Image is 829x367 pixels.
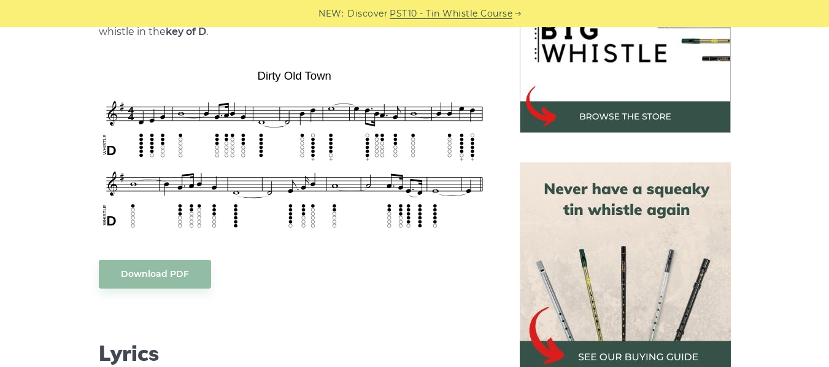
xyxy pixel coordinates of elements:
[99,65,490,235] img: Dirty Old Town Tin Whistle Tab & Sheet Music
[390,7,512,21] a: PST10 - Tin Whistle Course
[99,260,211,289] a: Download PDF
[318,7,344,21] span: NEW:
[99,341,490,366] h2: Lyrics
[166,26,206,37] strong: key of D
[347,7,388,21] span: Discover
